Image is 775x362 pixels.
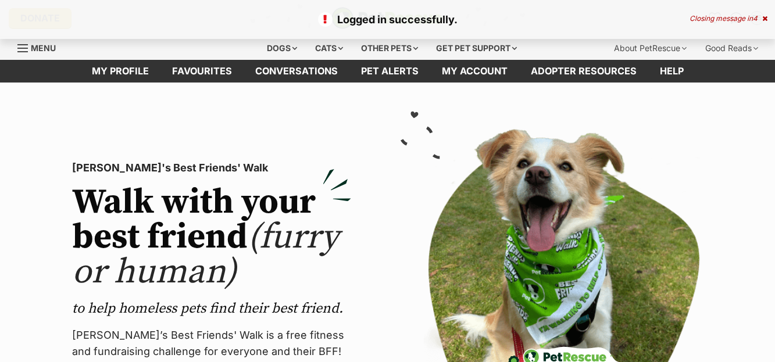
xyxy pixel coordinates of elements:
a: Pet alerts [349,60,430,83]
a: Favourites [160,60,244,83]
p: to help homeless pets find their best friend. [72,299,351,318]
p: [PERSON_NAME]’s Best Friends' Walk is a free fitness and fundraising challenge for everyone and t... [72,327,351,360]
div: Dogs [259,37,305,60]
a: Menu [17,37,64,58]
a: Adopter resources [519,60,648,83]
h2: Walk with your best friend [72,185,351,290]
p: [PERSON_NAME]'s Best Friends' Walk [72,160,351,176]
a: My account [430,60,519,83]
div: Get pet support [428,37,525,60]
a: Help [648,60,695,83]
div: Good Reads [697,37,766,60]
span: (furry or human) [72,216,339,294]
div: Other pets [353,37,426,60]
a: conversations [244,60,349,83]
div: Cats [307,37,351,60]
a: My profile [80,60,160,83]
div: About PetRescue [606,37,695,60]
span: Menu [31,43,56,53]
